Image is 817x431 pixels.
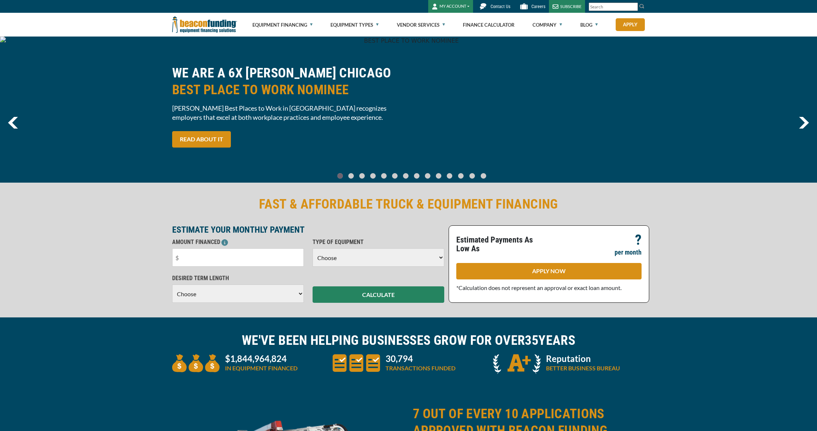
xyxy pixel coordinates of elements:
a: Go To Slide 13 [479,173,488,179]
img: Search [639,3,645,9]
a: Go To Slide 10 [445,173,454,179]
span: [PERSON_NAME] Best Places to Work in [GEOGRAPHIC_DATA] recognizes employers that excel at both wo... [172,104,404,122]
h2: WE'VE BEEN HELPING BUSINESSES GROW FOR OVER YEARS [172,332,645,349]
p: DESIRED TERM LENGTH [172,274,304,283]
a: Go To Slide 4 [379,173,388,179]
a: Go To Slide 3 [368,173,377,179]
a: Go To Slide 8 [423,173,432,179]
span: Contact Us [491,4,510,9]
img: Beacon Funding Corporation logo [172,13,237,37]
a: Company [533,13,562,37]
a: Go To Slide 0 [336,173,344,179]
span: BEST PLACE TO WORK NOMINEE [172,81,404,98]
p: per month [615,248,642,257]
a: Clear search text [630,4,636,10]
img: Right Navigator [799,117,809,129]
a: Blog [580,13,598,37]
img: three document icons to convery large amount of transactions funded [333,354,380,372]
h2: FAST & AFFORDABLE TRUCK & EQUIPMENT FINANCING [172,196,645,213]
a: READ ABOUT IT [172,131,231,148]
img: Left Navigator [8,117,18,129]
p: Estimated Payments As Low As [456,236,545,253]
button: CALCULATE [313,286,444,303]
input: $ [172,248,304,267]
a: Equipment Financing [252,13,313,37]
p: BETTER BUSINESS BUREAU [546,364,620,373]
a: Vendor Services [397,13,445,37]
a: Finance Calculator [463,13,515,37]
a: Go To Slide 5 [390,173,399,179]
input: Search [589,3,638,11]
img: A + icon [493,354,541,374]
a: Go To Slide 1 [346,173,355,179]
a: Go To Slide 7 [412,173,421,179]
a: Go To Slide 6 [401,173,410,179]
p: $1,844,964,824 [225,354,298,363]
a: Go To Slide 9 [434,173,443,179]
a: Go To Slide 12 [468,173,477,179]
a: Go To Slide 11 [456,173,465,179]
p: IN EQUIPMENT FINANCED [225,364,298,373]
h2: WE ARE A 6X [PERSON_NAME] CHICAGO [172,65,404,98]
span: 35 [525,333,538,348]
a: previous [8,117,18,129]
a: APPLY NOW [456,263,642,279]
img: three money bags to convey large amount of equipment financed [172,354,220,372]
a: Apply [616,18,645,31]
p: ? [635,236,642,244]
a: Go To Slide 2 [357,173,366,179]
span: Careers [531,4,545,9]
p: AMOUNT FINANCED [172,238,304,247]
span: *Calculation does not represent an approval or exact loan amount. [456,284,622,291]
p: TRANSACTIONS FUNDED [386,364,456,373]
p: Reputation [546,354,620,363]
p: 30,794 [386,354,456,363]
p: TYPE OF EQUIPMENT [313,238,444,247]
p: ESTIMATE YOUR MONTHLY PAYMENT [172,225,444,234]
a: Equipment Types [330,13,379,37]
a: next [799,117,809,129]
